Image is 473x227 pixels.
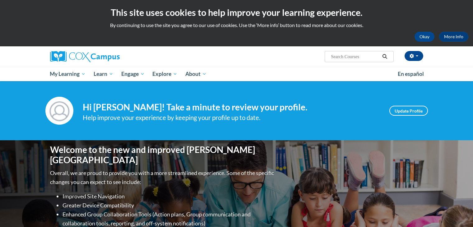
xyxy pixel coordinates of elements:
[117,67,149,81] a: Engage
[448,202,468,222] iframe: Button to launch messaging window
[50,51,168,62] a: Cox Campus
[45,97,73,125] img: Profile Image
[83,102,380,113] h4: Hi [PERSON_NAME]! Take a minute to review your profile.
[439,32,468,42] a: More Info
[50,169,276,187] p: Overall, we are proud to provide you with a more streamlined experience. Some of the specific cha...
[415,32,434,42] button: Okay
[389,106,428,116] a: Update Profile
[50,51,120,62] img: Cox Campus
[330,53,380,60] input: Search Courses
[185,70,206,78] span: About
[83,113,380,123] div: Help improve your experience by keeping your profile up to date.
[380,53,389,60] button: Search
[181,67,211,81] a: About
[63,201,276,210] li: Greater Device Compatibility
[405,51,423,61] button: Account Settings
[90,67,117,81] a: Learn
[41,67,433,81] div: Main menu
[398,71,424,77] span: En español
[121,70,145,78] span: Engage
[5,6,468,19] h2: This site uses cookies to help improve your learning experience.
[94,70,113,78] span: Learn
[152,70,177,78] span: Explore
[46,67,90,81] a: My Learning
[50,145,276,165] h1: Welcome to the new and improved [PERSON_NAME][GEOGRAPHIC_DATA]
[50,70,86,78] span: My Learning
[394,67,428,81] a: En español
[63,192,276,201] li: Improved Site Navigation
[148,67,181,81] a: Explore
[5,22,468,29] p: By continuing to use the site you agree to our use of cookies. Use the ‘More info’ button to read...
